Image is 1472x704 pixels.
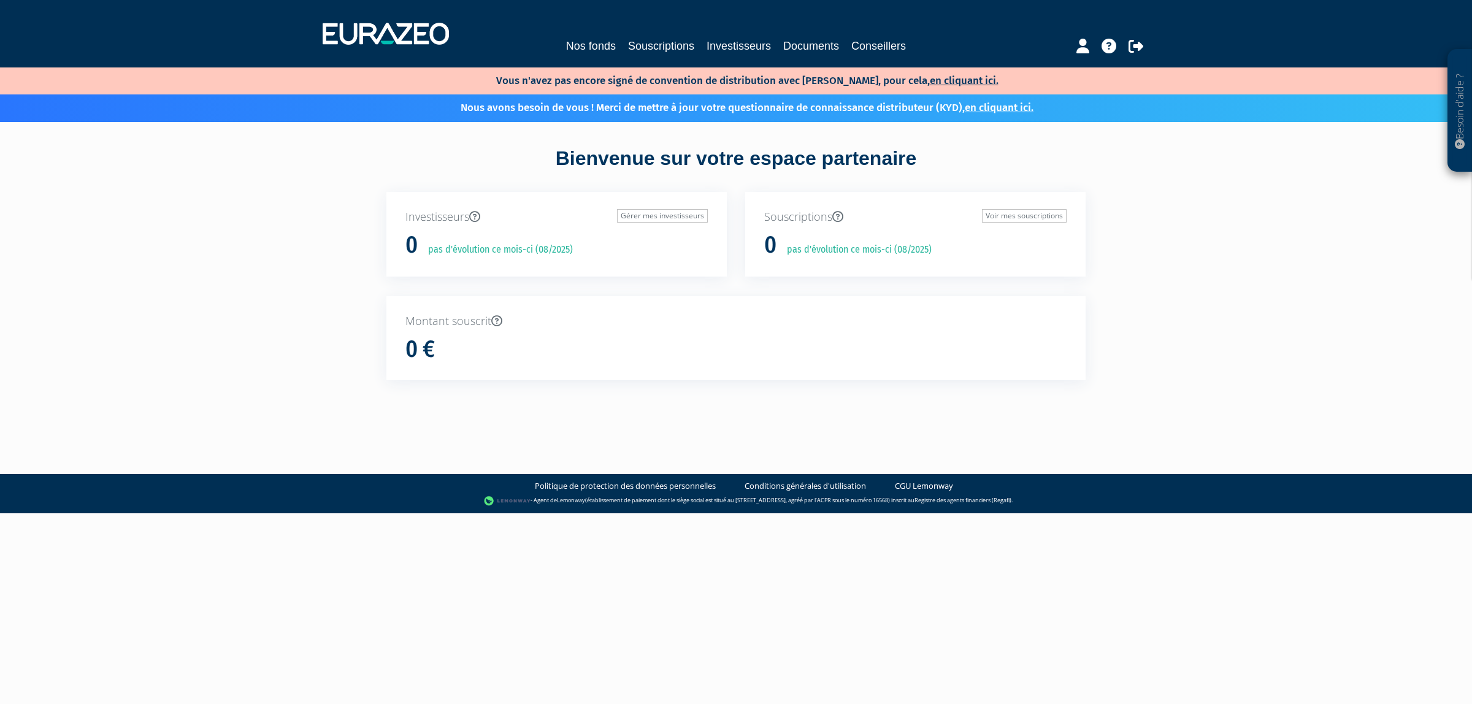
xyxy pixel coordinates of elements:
a: Lemonway [557,496,585,504]
a: Registre des agents financiers (Regafi) [914,496,1011,504]
a: Investisseurs [707,37,771,55]
a: Gérer mes investisseurs [617,209,708,223]
a: Conseillers [851,37,906,55]
a: Souscriptions [628,37,694,55]
div: - Agent de (établissement de paiement dont le siège social est situé au [STREET_ADDRESS], agréé p... [12,495,1460,507]
p: Nous avons besoin de vous ! Merci de mettre à jour votre questionnaire de connaissance distribute... [425,98,1033,115]
p: Montant souscrit [405,313,1067,329]
a: Voir mes souscriptions [982,209,1067,223]
h1: 0 [764,232,776,258]
a: Nos fonds [566,37,616,55]
h1: 0 [405,232,418,258]
img: logo-lemonway.png [484,495,531,507]
div: Bienvenue sur votre espace partenaire [377,145,1095,193]
p: Souscriptions [764,209,1067,225]
p: Besoin d'aide ? [1453,56,1467,166]
a: Documents [783,37,839,55]
p: pas d'évolution ce mois-ci (08/2025) [420,243,573,257]
h1: 0 € [405,337,435,362]
p: Investisseurs [405,209,708,225]
a: en cliquant ici. [965,101,1033,114]
a: en cliquant ici. [930,74,999,87]
a: Conditions générales d'utilisation [745,480,866,492]
p: pas d'évolution ce mois-ci (08/2025) [778,243,932,257]
img: 1732889491-logotype_eurazeo_blanc_rvb.png [323,23,449,45]
p: Vous n'avez pas encore signé de convention de distribution avec [PERSON_NAME], pour cela, [461,71,999,88]
a: Politique de protection des données personnelles [535,480,716,492]
a: CGU Lemonway [895,480,953,492]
